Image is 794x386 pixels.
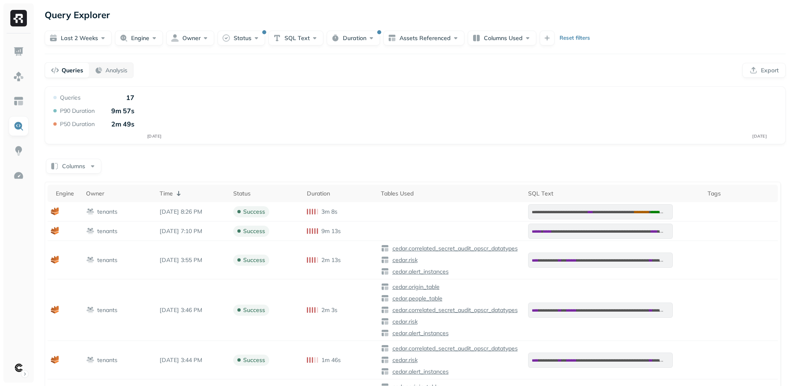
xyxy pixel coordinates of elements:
[243,208,265,216] p: success
[383,31,464,45] button: Assets Referenced
[381,267,389,276] img: table
[528,190,701,198] div: SQL Text
[160,256,227,264] p: Aug 18, 2025 3:55 PM
[60,120,95,128] p: P50 Duration
[115,31,163,45] button: Engine
[391,245,518,253] p: cedar.correlated_secret_audit_opscr_datatypes
[13,170,24,181] img: Optimization
[321,208,337,216] p: 3m 8s
[126,93,134,102] p: 17
[243,256,265,264] p: success
[391,368,449,376] p: cedar.alert_instances
[243,227,265,235] p: success
[105,67,127,74] p: Analysis
[391,256,418,264] p: cedar.risk
[10,10,27,26] img: Ryft
[268,31,323,45] button: SQL Text
[327,31,380,45] button: Duration
[381,283,389,291] img: table
[147,133,162,139] tspan: [DATE]
[381,317,389,326] img: table
[166,31,214,45] button: Owner
[13,121,24,131] img: Query Explorer
[13,46,24,57] img: Dashboard
[307,190,374,198] div: Duration
[45,31,112,45] button: Last 2 weeks
[381,256,389,264] img: table
[97,256,117,264] p: tenants
[389,256,418,264] a: cedar.risk
[381,306,389,314] img: table
[391,295,442,303] p: cedar.people_table
[13,71,24,82] img: Assets
[13,145,24,156] img: Insights
[321,306,337,314] p: 2m 3s
[381,329,389,337] img: table
[391,318,418,326] p: cedar.risk
[86,207,95,216] img: workgroup
[46,159,101,174] button: Columns
[160,227,227,235] p: Aug 19, 2025 7:10 PM
[321,256,341,264] p: 2m 13s
[389,368,449,376] a: cedar.alert_instances
[389,268,449,276] a: cedar.alert_instances
[742,63,786,78] button: Export
[13,362,24,374] img: Clutch
[86,356,95,364] img: workgroup
[389,283,440,291] a: cedar.origin_table
[243,306,265,314] p: success
[389,356,418,364] a: cedar.risk
[321,356,341,364] p: 1m 46s
[391,356,418,364] p: cedar.risk
[381,244,389,253] img: table
[708,190,775,198] div: Tags
[389,329,449,337] a: cedar.alert_instances
[60,94,81,102] p: Queries
[391,283,440,291] p: cedar.origin_table
[389,318,418,326] a: cedar.risk
[381,367,389,376] img: table
[389,245,518,253] a: cedar.correlated_secret_audit_opscr_datatypes
[160,188,227,198] div: Time
[391,306,518,314] p: cedar.correlated_secret_audit_opscr_datatypes
[86,227,95,235] img: workgroup
[391,268,449,276] p: cedar.alert_instances
[60,107,95,115] p: P90 Duration
[160,356,227,364] p: Aug 18, 2025 3:44 PM
[321,227,341,235] p: 9m 13s
[97,356,117,364] p: tenants
[243,356,265,364] p: success
[391,329,449,337] p: cedar.alert_instances
[233,190,300,198] div: Status
[45,7,110,22] p: Query Explorer
[86,190,153,198] div: Owner
[381,356,389,364] img: table
[218,31,265,45] button: Status
[62,67,83,74] p: Queries
[389,295,442,303] a: cedar.people_table
[381,190,521,198] div: Tables Used
[160,306,227,314] p: Aug 18, 2025 3:46 PM
[97,306,117,314] p: tenants
[389,345,518,353] a: cedar.correlated_secret_audit_opscr_datatypes
[160,208,227,216] p: Aug 19, 2025 8:26 PM
[111,120,134,128] p: 2m 49s
[560,34,590,42] p: Reset filters
[468,31,536,45] button: Columns Used
[111,107,134,115] p: 9m 57s
[752,133,767,139] tspan: [DATE]
[391,345,518,353] p: cedar.correlated_secret_audit_opscr_datatypes
[389,306,518,314] a: cedar.correlated_secret_audit_opscr_datatypes
[381,344,389,353] img: table
[56,190,79,198] div: Engine
[97,208,117,216] p: tenants
[86,306,95,314] img: workgroup
[13,96,24,107] img: Asset Explorer
[381,294,389,303] img: table
[86,256,95,264] img: workgroup
[97,227,117,235] p: tenants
